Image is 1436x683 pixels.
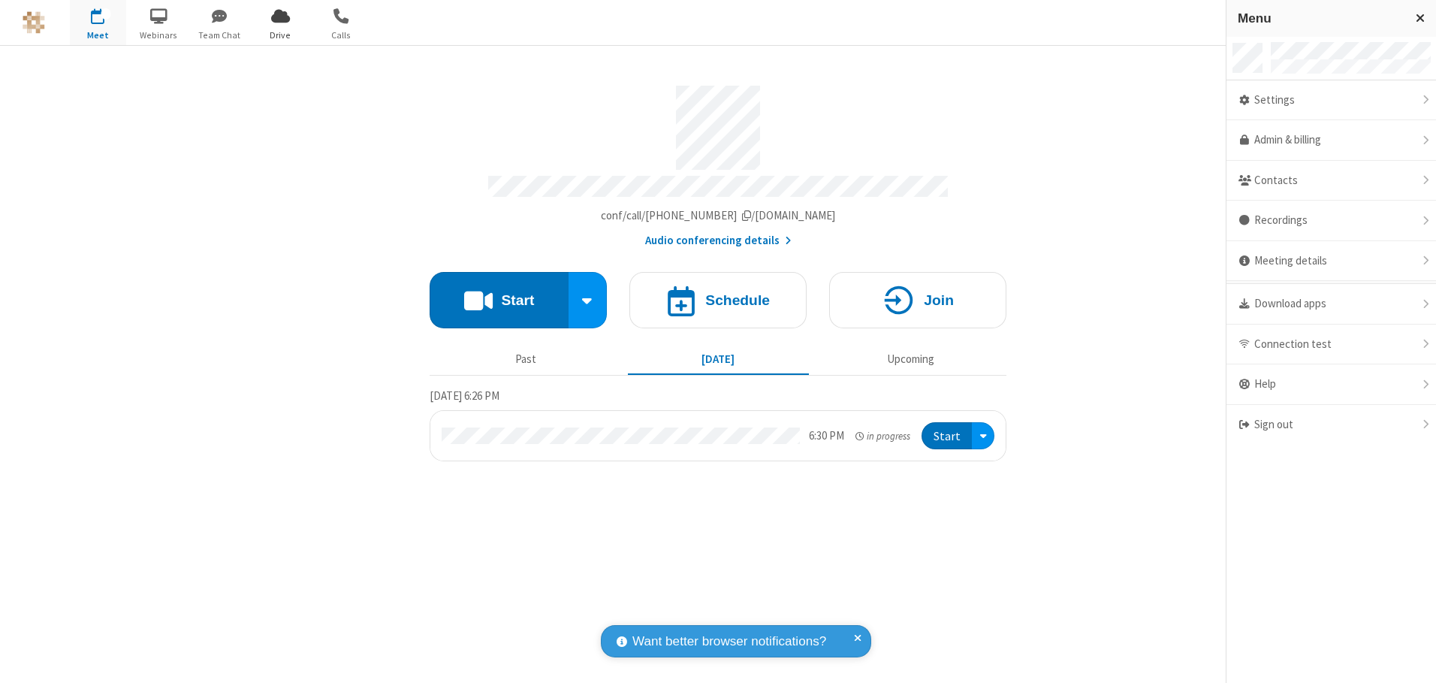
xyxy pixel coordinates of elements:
div: Open menu [972,422,994,450]
span: Webinars [131,29,187,42]
span: Want better browser notifications? [632,632,826,651]
div: Start conference options [569,272,608,328]
div: Settings [1226,80,1436,121]
span: [DATE] 6:26 PM [430,388,499,403]
div: 1 [101,8,111,20]
span: Team Chat [192,29,248,42]
h4: Start [501,293,534,307]
div: Recordings [1226,201,1436,241]
span: Meet [70,29,126,42]
button: Audio conferencing details [645,232,792,249]
div: Meeting details [1226,241,1436,282]
button: Copy my meeting room linkCopy my meeting room link [601,207,836,225]
div: Help [1226,364,1436,405]
em: in progress [855,429,910,443]
div: Download apps [1226,284,1436,325]
section: Today's Meetings [430,387,1006,462]
a: Admin & billing [1226,120,1436,161]
h3: Menu [1238,11,1402,26]
section: Account details [430,74,1006,249]
h4: Schedule [705,293,770,307]
button: Past [436,345,617,373]
div: Contacts [1226,161,1436,201]
span: Drive [252,29,309,42]
button: Schedule [629,272,807,328]
button: Start [922,422,972,450]
h4: Join [924,293,954,307]
span: Copy my meeting room link [601,208,836,222]
div: 6:30 PM [809,428,844,445]
div: Sign out [1226,405,1436,445]
button: Upcoming [820,345,1001,373]
div: Connection test [1226,325,1436,365]
button: Start [430,272,569,328]
button: [DATE] [628,345,809,373]
img: QA Selenium DO NOT DELETE OR CHANGE [23,11,45,34]
span: Calls [313,29,370,42]
button: Join [829,272,1006,328]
